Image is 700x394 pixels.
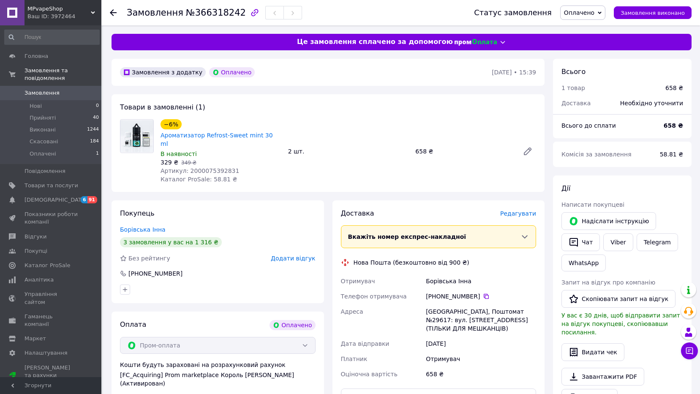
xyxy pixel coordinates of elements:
div: Оплачено [209,67,255,77]
span: Маркет [25,335,46,342]
span: Адреса [341,308,363,315]
div: Кошти будуть зараховані на розрахунковий рахунок [120,361,316,388]
span: Головна [25,52,48,60]
span: Покупець [120,209,155,217]
span: 0 [96,102,99,110]
span: 184 [90,138,99,145]
button: Видати чек [561,343,624,361]
span: Оплачені [30,150,56,158]
div: Необхідно уточнити [615,94,688,112]
span: Артикул: 2000075392831 [161,167,239,174]
div: [FC_Acquiring] Prom marketplace Король [PERSON_NAME] (Активирован) [120,371,316,388]
span: Комісія за замовлення [561,151,632,158]
span: 329 ₴ [161,159,178,166]
div: −6% [161,119,182,129]
span: Всього до сплати [561,122,616,129]
span: MPvapeShop [27,5,91,13]
div: [DATE] [424,336,538,351]
span: Замовлення виконано [621,10,685,16]
span: Відгуки [25,233,46,241]
span: Оплата [120,320,146,328]
span: Каталог ProSale [25,262,70,269]
span: 349 ₴ [181,160,196,166]
span: Гаманець компанії [25,313,78,328]
span: Оціночна вартість [341,371,398,378]
div: 3 замовлення у вас на 1 316 ₴ [120,237,222,247]
div: Отримувач [424,351,538,367]
span: 1 [96,150,99,158]
span: В наявності [161,150,197,157]
span: Додати відгук [271,255,315,262]
span: Налаштування [25,349,68,357]
span: Доставка [561,100,591,107]
span: Без рейтингу [128,255,170,262]
span: 91 [87,196,97,203]
span: Повідомлення [25,167,65,175]
b: 658 ₴ [664,122,683,129]
div: [PHONE_NUMBER] [128,269,183,278]
span: Товари та послуги [25,182,78,189]
span: 6 [81,196,87,203]
span: Управління сайтом [25,290,78,306]
a: Борівська Інна [120,226,166,233]
button: Чат [561,233,600,251]
span: 40 [93,114,99,122]
div: [GEOGRAPHIC_DATA], Поштомат №29617: вул. [STREET_ADDRESS] (ТІЛЬКИ ДЛЯ МЕШКАНЦІВ) [424,304,538,336]
span: Дії [561,184,570,192]
span: Замовлення та повідомлення [25,67,101,82]
span: Це замовлення сплачено за допомогою [297,37,453,47]
span: Замовлення [25,89,60,97]
div: 658 ₴ [412,145,516,157]
span: Покупці [25,247,47,255]
input: Пошук [4,30,100,45]
span: Запит на відгук про компанію [561,279,655,286]
span: Телефон отримувача [341,293,407,300]
div: Оплачено [270,320,315,330]
span: Аналітика [25,276,54,284]
span: Редагувати [500,210,536,217]
span: У вас є 30 днів, щоб відправити запит на відгук покупцеві, скопіювавши посилання. [561,312,680,336]
span: Замовлення [127,8,183,18]
span: Платник [341,356,368,362]
div: 658 ₴ [665,84,683,92]
a: Telegram [637,233,678,251]
a: Редагувати [519,143,536,160]
span: Доставка [341,209,374,217]
button: Скопіювати запит на відгук [561,290,675,308]
span: Оплачено [564,9,594,16]
button: Замовлення виконано [614,6,692,19]
a: WhatsApp [561,254,606,271]
div: Повернутися назад [110,8,117,17]
span: Нові [30,102,42,110]
a: Завантажити PDF [561,368,644,386]
span: Товари в замовленні (1) [120,103,205,111]
span: 58.81 ₴ [660,151,683,158]
span: Всього [561,68,586,76]
a: Ароматизатор Refrost-Sweet mint 30 ml [161,132,273,147]
div: 658 ₴ [424,367,538,382]
span: Каталог ProSale: 58.81 ₴ [161,176,237,183]
span: Прийняті [30,114,56,122]
button: Чат з покупцем [681,342,698,359]
img: Ароматизатор Refrost-Sweet mint 30 ml [120,120,153,152]
span: 1 товар [561,85,585,91]
span: Отримувач [341,278,375,285]
span: 1244 [87,126,99,134]
span: Виконані [30,126,56,134]
a: Viber [603,233,633,251]
time: [DATE] • 15:39 [492,69,536,76]
span: №366318242 [186,8,246,18]
div: 2 шт. [285,145,412,157]
div: Замовлення з додатку [120,67,206,77]
button: Надіслати інструкцію [561,212,656,230]
span: Вкажіть номер експрес-накладної [348,233,466,240]
span: [DEMOGRAPHIC_DATA] [25,196,87,204]
span: Дата відправки [341,340,389,347]
span: Показники роботи компанії [25,211,78,226]
div: Ваш ID: 3972464 [27,13,101,20]
div: Борівська Інна [424,274,538,289]
span: [PERSON_NAME] та рахунки [25,364,78,387]
div: Статус замовлення [474,8,552,17]
div: Нова Пошта (безкоштовно від 900 ₴) [351,258,471,267]
span: Скасовані [30,138,58,145]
